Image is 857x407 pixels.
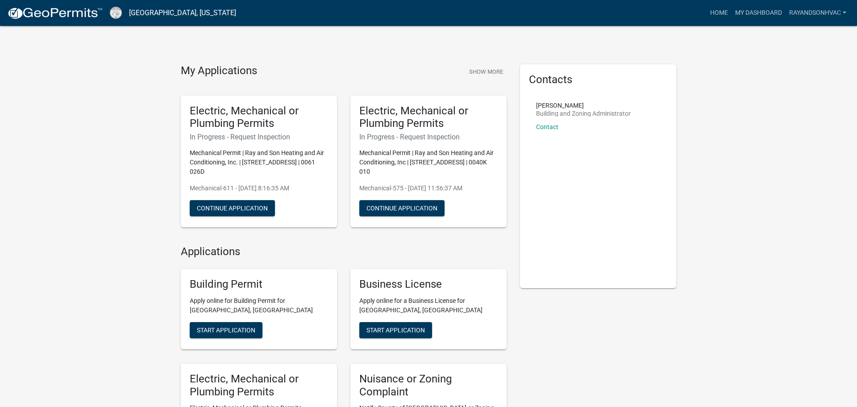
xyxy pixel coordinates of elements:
a: Home [707,4,732,21]
h5: Electric, Mechanical or Plumbing Permits [190,105,328,130]
h6: In Progress - Request Inspection [359,133,498,141]
p: Mechanical-575 - [DATE] 11:56:37 AM [359,184,498,193]
p: Building and Zoning Administrator [536,110,631,117]
span: Start Application [197,326,255,333]
a: RayandSonhvac [786,4,850,21]
button: Continue Application [190,200,275,216]
a: [GEOGRAPHIC_DATA], [US_STATE] [129,5,236,21]
p: Apply online for Building Permit for [GEOGRAPHIC_DATA], [GEOGRAPHIC_DATA] [190,296,328,315]
h5: Contacts [529,73,667,86]
h5: Nuisance or Zoning Complaint [359,373,498,399]
h4: Applications [181,245,507,258]
h5: Electric, Mechanical or Plumbing Permits [359,105,498,130]
p: Mechanical Permit | Ray and Son Heating and Air Conditioning, Inc | [STREET_ADDRESS] | 0040K 010 [359,148,498,176]
p: Mechanical Permit | Ray and Son Heating and Air Conditioning, Inc. | [STREET_ADDRESS] | 0061 026D [190,148,328,176]
p: Apply online for a Business License for [GEOGRAPHIC_DATA], [GEOGRAPHIC_DATA] [359,296,498,315]
p: Mechanical-611 - [DATE] 8:16:35 AM [190,184,328,193]
h6: In Progress - Request Inspection [190,133,328,141]
img: Cook County, Georgia [110,7,122,19]
p: [PERSON_NAME] [536,102,631,109]
button: Start Application [190,322,262,338]
a: Contact [536,123,558,130]
a: My Dashboard [732,4,786,21]
h4: My Applications [181,64,257,78]
button: Show More [466,64,507,79]
h5: Business License [359,278,498,291]
button: Continue Application [359,200,445,216]
h5: Electric, Mechanical or Plumbing Permits [190,373,328,399]
h5: Building Permit [190,278,328,291]
button: Start Application [359,322,432,338]
span: Start Application [366,326,425,333]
